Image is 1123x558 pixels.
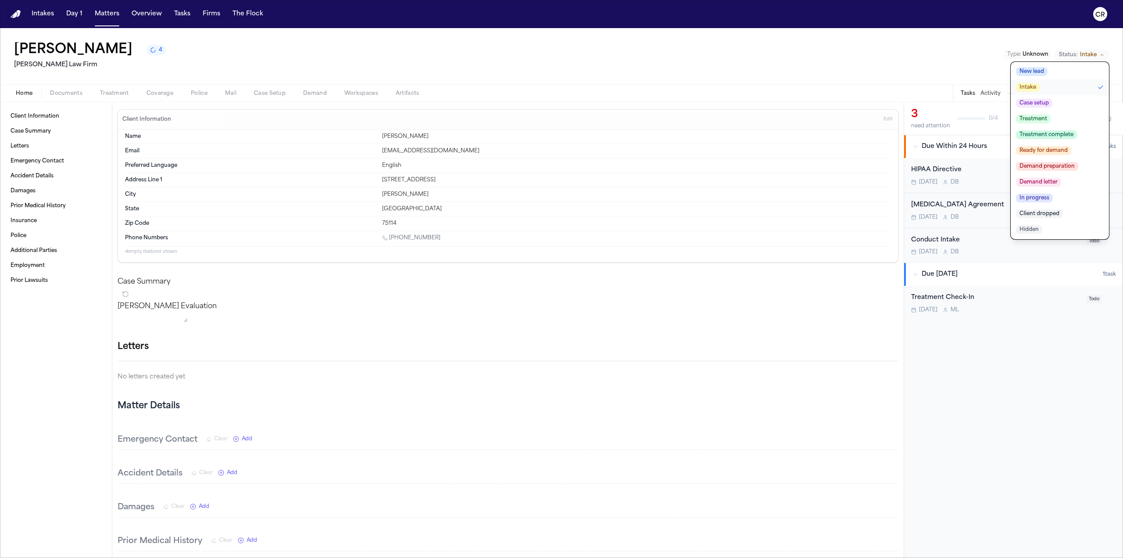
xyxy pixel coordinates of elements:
button: Add Task [1006,87,1018,100]
button: Tasks [171,6,194,22]
span: In progress [1016,194,1053,202]
span: Due Within 24 Hours [922,142,987,151]
div: Open task: Conduct Intake [904,228,1123,263]
div: [STREET_ADDRESS] [382,176,891,184]
button: Day 1 [63,6,86,22]
span: Clear [171,503,185,510]
div: 3 [911,108,950,122]
a: The Flock [229,6,267,22]
a: Firms [199,6,224,22]
span: Police [191,90,207,97]
div: need attention [911,122,950,130]
button: Add New [218,469,237,476]
span: Status: [1059,51,1077,58]
span: Treatment [1016,115,1051,123]
span: New lead [1016,67,1048,76]
a: Letters [7,139,105,153]
span: Case setup [1016,99,1052,108]
h2: Case Summary [118,277,898,287]
div: [PERSON_NAME] [382,133,891,140]
span: Treatment complete [1016,130,1077,139]
button: Overview [128,6,165,22]
span: Hidden [1016,225,1042,234]
span: Unknown [1023,52,1048,57]
span: Artifacts [396,90,419,97]
h3: Accident Details [118,468,182,480]
dt: City [125,191,377,198]
span: Case Setup [254,90,286,97]
button: Due Within 24 Hours3tasks [904,135,1123,158]
button: Hidden [1011,222,1109,238]
div: Open task: Retainer Agreement [904,193,1123,228]
a: Insurance [7,214,105,228]
h1: Letters [118,340,149,354]
span: Demand [303,90,327,97]
a: Intakes [28,6,57,22]
button: In progress [1011,190,1109,206]
button: Case setup [1011,95,1109,111]
span: 0 / 4 [989,115,998,122]
button: Add New [190,503,209,510]
h2: Matter Details [118,400,180,412]
div: [EMAIL_ADDRESS][DOMAIN_NAME] [382,148,891,155]
div: Open task: HIPAA Directive [904,158,1123,193]
span: Add [227,469,237,476]
span: Add [242,436,252,443]
button: Demand letter [1011,174,1109,190]
div: HIPAA Directive [911,165,1081,175]
button: Demand preparation [1011,158,1109,174]
button: Change status from Intake [1055,50,1109,60]
div: Open task: Treatment Check-In [904,286,1123,320]
span: Treatment [100,90,129,97]
ul: Status options [1011,62,1109,239]
span: Due [DATE] [922,270,958,279]
div: English [382,162,891,169]
button: Add New [238,537,257,544]
button: 4 active tasks [147,45,166,55]
a: Police [7,229,105,243]
h3: Prior Medical History [118,535,202,547]
span: Todo [1086,237,1102,245]
span: Demand letter [1016,178,1061,187]
button: Intake [1011,79,1109,95]
span: Edit [883,116,893,122]
span: Coverage [147,90,173,97]
button: Edit matter name [14,42,132,58]
img: Finch Logo [11,10,21,18]
span: Todo [1086,295,1102,303]
button: Treatment [1011,111,1109,127]
div: [PERSON_NAME] [382,191,891,198]
dt: Address Line 1 [125,176,377,184]
h2: [PERSON_NAME] Law Firm [14,60,166,70]
button: Add New [233,436,252,443]
h3: Damages [118,501,154,514]
button: Matters [91,6,123,22]
button: Edit Type: Unknown [1005,50,1051,59]
span: Workspaces [344,90,378,97]
p: [PERSON_NAME] Evaluation [118,301,898,312]
a: Case Summary [7,124,105,138]
button: Clear Damages [163,503,185,510]
a: Emergency Contact [7,154,105,168]
span: M L [951,306,959,313]
dt: Preferred Language [125,162,377,169]
span: Intake [1080,51,1097,58]
button: Ready for demand [1011,143,1109,158]
div: [GEOGRAPHIC_DATA] [382,205,891,212]
button: Activity [980,90,1001,97]
a: Call 1 (908) 517-4166 [382,234,440,241]
span: Clear [214,436,228,443]
span: Type : [1007,52,1021,57]
span: D B [951,179,959,186]
span: [DATE] [919,306,937,313]
button: Clear Emergency Contact [206,436,228,443]
dt: Email [125,148,377,155]
dt: Name [125,133,377,140]
p: No letters created yet [118,372,898,382]
span: D B [951,214,959,221]
a: Home [11,10,21,18]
